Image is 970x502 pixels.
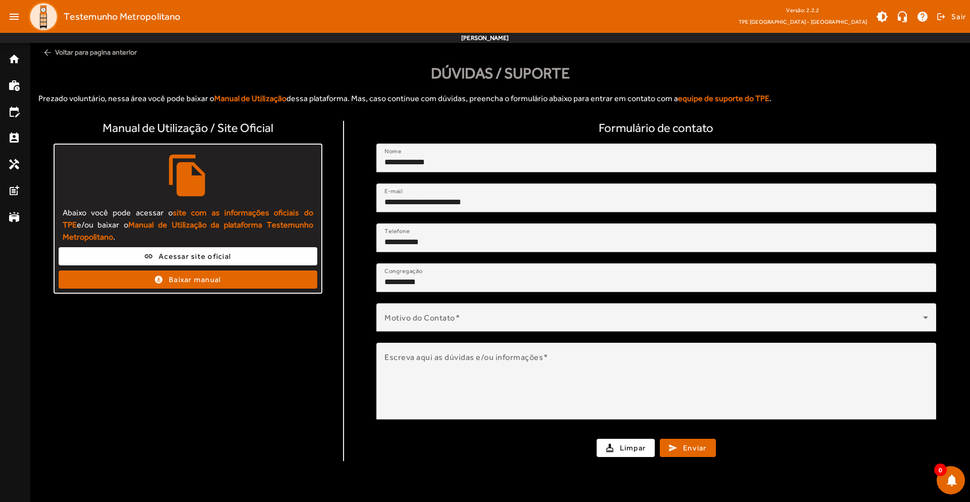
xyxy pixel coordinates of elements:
[384,148,402,155] mat-label: Nome
[42,48,53,58] mat-icon: arrow_back
[951,9,966,25] span: Sair
[169,274,221,286] span: Baixar manual
[8,132,20,144] mat-icon: perm_contact_calendar
[163,153,213,203] mat-icon: file_copy
[103,121,273,135] h4: Manual de Utilização / Site Oficial
[64,9,180,25] span: Testemunho Metropolitano
[28,2,59,32] img: Logo TPE
[350,121,962,135] h4: Formulário de contato
[739,17,867,27] span: TPE [GEOGRAPHIC_DATA] - [GEOGRAPHIC_DATA]
[384,352,543,361] mat-label: Escreva aqui as dúvidas e/ou informações
[63,207,313,243] p: Abaixo você pode acessar o e/ou baixar o .
[38,84,962,113] div: Prezado voluntário, nessa área você pode baixar o dessa plataforma. Mas, caso continue com dúvida...
[683,442,707,454] span: Enviar
[934,464,947,476] span: 0
[739,4,867,17] div: Versão: 2.2.2
[214,94,286,103] strong: Manual de Utilização
[620,442,646,454] span: Limpar
[8,158,20,170] mat-icon: handyman
[8,79,20,92] mat-icon: work_history
[4,7,24,27] mat-icon: menu
[38,43,962,62] span: Voltar para pagina anterior
[8,53,20,65] mat-icon: home
[159,251,231,262] span: Acessar site oficial
[63,220,313,242] strong: Manual de Utilização da plataforma Testemunho Metropolitano
[63,208,313,230] strong: site com as informações oficiais do TPE
[8,106,20,118] mat-icon: edit_calendar
[8,185,20,197] mat-icon: post_add
[38,62,962,84] div: Dúvidas / Suporte
[678,94,769,103] strong: equipe de suporte do TPE
[8,211,20,223] mat-icon: stadium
